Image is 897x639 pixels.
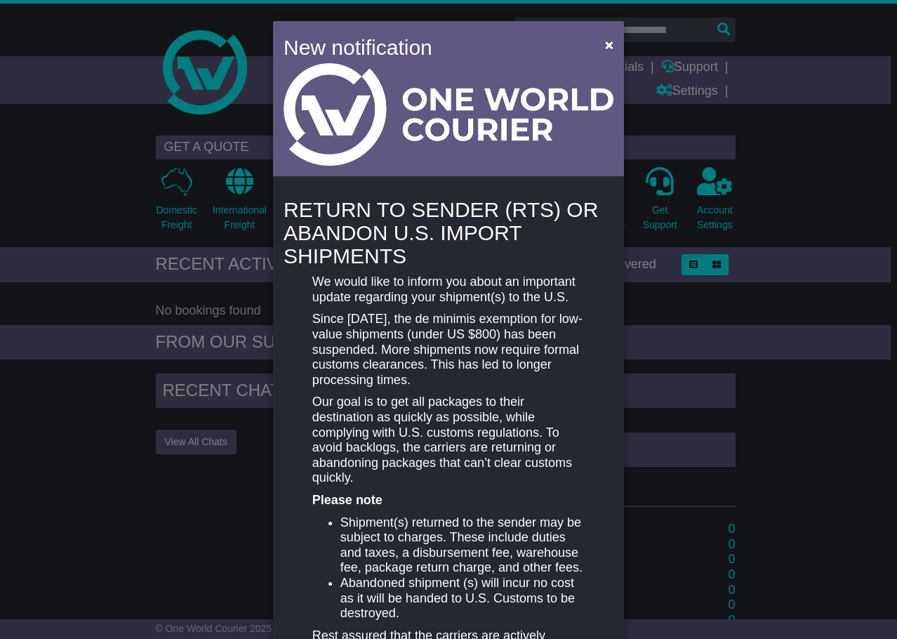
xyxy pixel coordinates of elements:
p: We would like to inform you about an important update regarding your shipment(s) to the U.S. [312,275,585,305]
p: Our goal is to get all packages to their destination as quickly as possible, while complying with... [312,395,585,486]
li: Shipment(s) returned to the sender may be subject to charges. These include duties and taxes, a d... [340,515,585,576]
strong: Please note [312,493,383,507]
img: Light [284,63,613,166]
h4: RETURN TO SENDER (RTS) OR ABANDON U.S. IMPORT SHIPMENTS [284,198,613,268]
li: Abandoned shipment (s) will incur no cost as it will be handed to U.S. Customs to be destroyed. [340,576,585,621]
button: Close [598,30,620,59]
p: Since [DATE], the de minimis exemption for low-value shipments (under US $800) has been suspended... [312,312,585,388]
span: × [605,37,613,53]
h4: New notification [284,32,585,63]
